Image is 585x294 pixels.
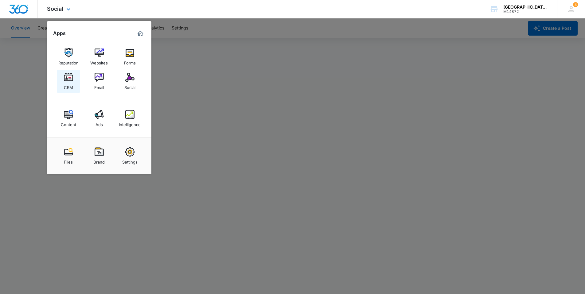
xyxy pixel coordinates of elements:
[94,82,104,90] div: Email
[90,57,108,65] div: Websites
[135,29,145,38] a: Marketing 360® Dashboard
[61,119,76,127] div: Content
[57,144,80,168] a: Files
[503,5,548,10] div: account name
[88,45,111,68] a: Websites
[118,70,142,93] a: Social
[573,2,578,7] div: notifications count
[118,45,142,68] a: Forms
[118,144,142,168] a: Settings
[124,57,136,65] div: Forms
[118,107,142,130] a: Intelligence
[88,70,111,93] a: Email
[96,119,103,127] div: Ads
[57,45,80,68] a: Reputation
[124,82,135,90] div: Social
[47,6,63,12] span: Social
[122,157,138,164] div: Settings
[503,10,548,14] div: account id
[88,107,111,130] a: Ads
[119,119,141,127] div: Intelligence
[573,2,578,7] span: 4
[93,157,105,164] div: Brand
[58,57,79,65] div: Reputation
[64,157,73,164] div: Files
[57,70,80,93] a: CRM
[57,107,80,130] a: Content
[64,82,73,90] div: CRM
[53,30,66,36] h2: Apps
[88,144,111,168] a: Brand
